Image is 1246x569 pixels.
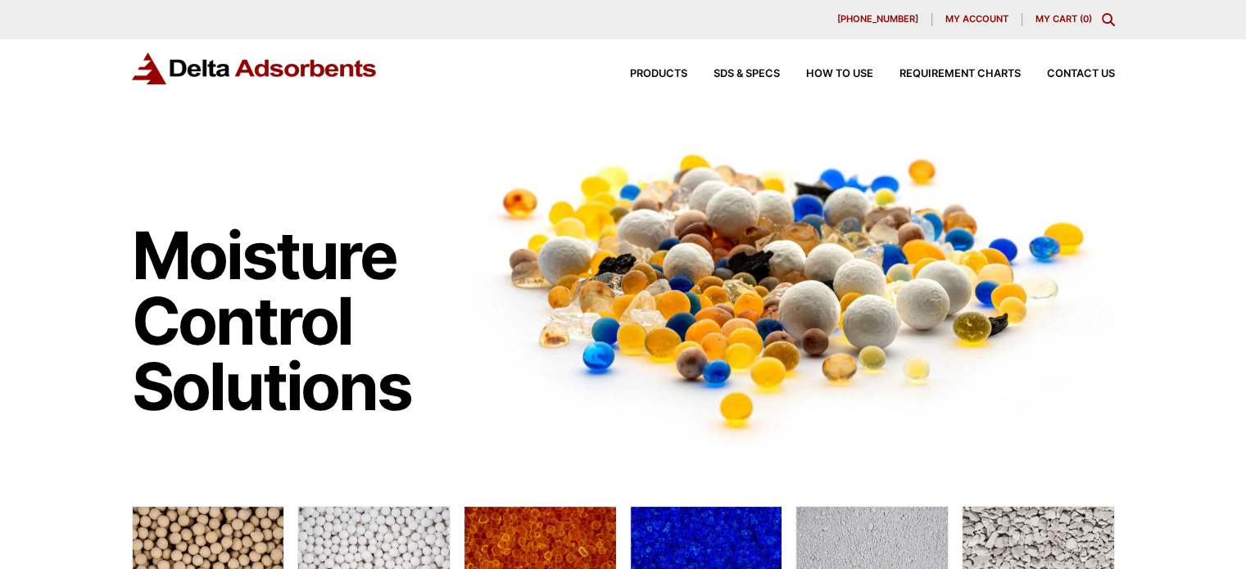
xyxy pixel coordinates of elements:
span: Contact Us [1047,69,1115,79]
span: Requirement Charts [899,69,1021,79]
span: Products [630,69,687,79]
span: How to Use [806,69,873,79]
h1: Moisture Control Solutions [132,223,448,419]
a: SDS & SPECS [687,69,780,79]
span: [PHONE_NUMBER] [837,15,918,24]
a: How to Use [780,69,873,79]
a: My account [932,13,1022,26]
a: Contact Us [1021,69,1115,79]
div: Toggle Modal Content [1102,13,1115,26]
span: My account [945,15,1008,24]
a: Products [604,69,687,79]
a: Requirement Charts [873,69,1021,79]
a: [PHONE_NUMBER] [824,13,932,26]
span: 0 [1083,13,1089,25]
a: My Cart (0) [1035,13,1092,25]
img: Delta Adsorbents [132,52,378,84]
span: SDS & SPECS [714,69,780,79]
img: Image [464,124,1115,454]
